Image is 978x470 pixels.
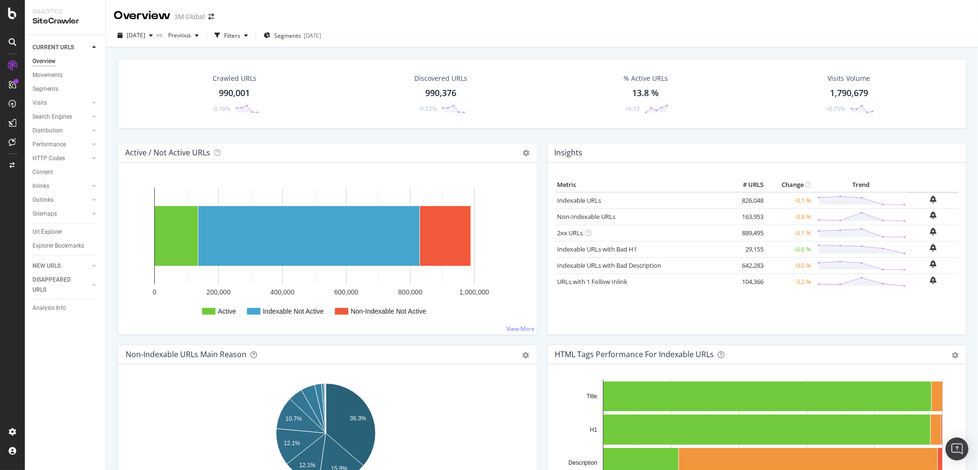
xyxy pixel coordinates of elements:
[219,87,250,99] div: 990,001
[263,307,324,315] text: Indexable Not Active
[814,178,908,192] th: Trend
[32,112,72,122] div: Search Engines
[728,192,766,209] td: 826,048
[930,196,937,203] div: bell-plus
[32,140,89,150] a: Performance
[555,350,714,359] div: HTML Tags Performance for Indexable URLs
[930,244,937,251] div: bell-plus
[32,126,63,136] div: Distribution
[728,273,766,290] td: 104,366
[32,303,99,313] a: Analysis Info
[32,303,66,313] div: Analysis Info
[32,241,99,251] a: Explorer Bookmarks
[419,105,437,113] div: -0.23%
[32,56,55,66] div: Overview
[766,257,814,273] td: -0.0 %
[590,426,597,433] text: H1
[32,98,89,108] a: Visits
[32,275,89,295] a: DISAPPEARED URLS
[32,167,99,177] a: Content
[728,178,766,192] th: # URLS
[32,241,84,251] div: Explorer Bookmarks
[32,195,54,205] div: Outlinks
[555,178,728,192] th: Metric
[153,288,157,296] text: 0
[632,87,659,99] div: 13.8 %
[930,228,937,235] div: bell-plus
[224,32,240,40] div: Filters
[164,28,203,43] button: Previous
[157,31,164,39] span: vs
[32,84,58,94] div: Segments
[414,74,467,83] div: Discovered URLs
[32,209,57,219] div: Sitemaps
[32,195,89,205] a: Outlinks
[126,178,526,327] svg: A chart.
[930,211,937,219] div: bell-plus
[213,74,257,83] div: Crawled URLs
[114,28,157,43] button: [DATE]
[32,209,89,219] a: Sitemaps
[260,28,325,43] button: Segments[DATE]
[32,275,81,295] div: DISAPPEARED URLS
[728,241,766,257] td: 29,155
[206,288,231,296] text: 200,000
[334,288,359,296] text: 600,000
[32,261,89,271] a: NEW URLS
[425,87,456,99] div: 990,376
[32,43,89,53] a: CURRENT URLS
[208,13,214,20] div: arrow-right-arrow-left
[32,112,89,122] a: Search Engines
[623,74,668,83] div: % Active URLs
[32,227,62,237] div: Url Explorer
[32,70,99,80] a: Movements
[351,307,426,315] text: Non-Indexable Not Active
[32,126,89,136] a: Distribution
[350,415,366,422] text: 36.3%
[826,105,845,113] div: +0.75%
[174,12,204,22] div: 3M Global
[218,307,236,315] text: Active
[558,212,616,221] a: Non-Indexable URLs
[766,241,814,257] td: -6.6 %
[299,462,315,469] text: 12.1%
[127,31,145,39] span: 2025 Sep. 14th
[32,261,61,271] div: NEW URLS
[32,153,89,164] a: HTTP Codes
[284,440,300,447] text: 12.1%
[766,225,814,241] td: -0.1 %
[459,288,489,296] text: 1,000,000
[952,352,958,359] div: gear
[211,28,252,43] button: Filters
[32,43,74,53] div: CURRENT URLS
[32,8,98,16] div: Analytics
[32,153,65,164] div: HTTP Codes
[212,105,230,113] div: -0.19%
[555,146,583,159] h4: Insights
[625,105,640,113] div: +0.12
[558,261,662,270] a: Indexable URLs with Bad Description
[523,150,530,156] i: Options
[304,32,321,40] div: [DATE]
[32,56,99,66] a: Overview
[766,273,814,290] td: -3.2 %
[32,98,47,108] div: Visits
[274,32,301,40] span: Segments
[114,8,171,24] div: Overview
[558,196,602,205] a: Indexable URLs
[32,167,53,177] div: Content
[766,192,814,209] td: -0.1 %
[507,325,535,333] a: View More
[766,178,814,192] th: Change
[32,84,99,94] a: Segments
[930,276,937,284] div: bell-plus
[125,146,210,159] h4: Active / Not Active URLs
[558,245,637,253] a: Indexable URLs with Bad H1
[830,87,868,99] div: 1,790,679
[32,16,98,27] div: SiteCrawler
[828,74,870,83] div: Visits Volume
[270,288,295,296] text: 400,000
[523,352,529,359] div: gear
[930,260,937,268] div: bell-plus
